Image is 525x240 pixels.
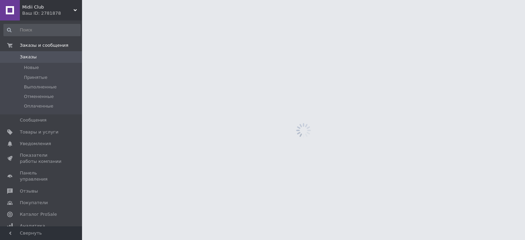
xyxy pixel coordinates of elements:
span: Уведомления [20,141,51,147]
span: Показатели работы компании [20,152,63,165]
span: Выполненные [24,84,57,90]
img: spinner_grey-bg-hcd09dd2d8f1a785e3413b09b97f8118e7.gif [294,121,313,140]
span: Каталог ProSale [20,211,57,217]
input: Поиск [3,24,81,36]
span: Отзывы [20,188,38,194]
span: Сообщения [20,117,46,123]
span: Принятые [24,74,48,81]
span: Заказы и сообщения [20,42,68,48]
span: Отмененные [24,94,54,100]
span: Новые [24,65,39,71]
span: Аналитика [20,223,45,229]
span: Покупатели [20,200,48,206]
span: Заказы [20,54,37,60]
span: Midii Club [22,4,73,10]
div: Ваш ID: 2781878 [22,10,82,16]
span: Оплаченные [24,103,53,109]
span: Товары и услуги [20,129,58,135]
span: Панель управления [20,170,63,182]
